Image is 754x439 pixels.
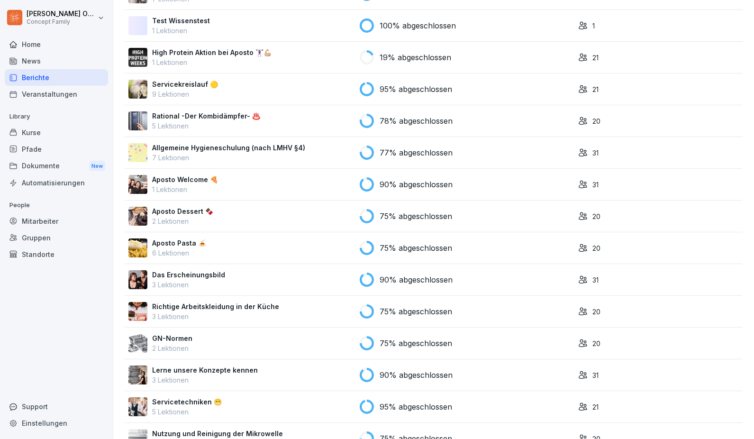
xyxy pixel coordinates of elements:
p: 95% abgeschlossen [380,83,452,95]
div: New [89,161,105,172]
a: Gruppen [5,229,108,246]
div: Dokumente [5,157,108,175]
p: 1 Lektionen [152,26,210,36]
img: olj5wwb43e69gm36jnidps00.png [128,366,147,384]
p: 20 [592,338,600,348]
p: 21 [592,53,599,63]
p: 95% abgeschlossen [380,401,452,412]
img: keporxd7e2fe1yz451s804y5.png [128,143,147,162]
p: 75% abgeschlossen [380,242,452,254]
a: Home [5,36,108,53]
p: 1 Lektionen [152,184,218,194]
p: 1 Lektionen [152,57,272,67]
img: z1gxybulsott87c7gxmr5x83.png [128,302,147,321]
p: 100% abgeschlossen [380,20,456,31]
p: 21 [592,84,599,94]
p: Aposto Dessert 🍫 [152,206,213,216]
p: Servicetechniken 😁 [152,397,222,407]
p: People [5,198,108,213]
p: 6 Lektionen [152,248,206,258]
p: 31 [592,370,599,380]
p: 75% abgeschlossen [380,210,452,222]
a: Einstellungen [5,415,108,431]
p: 20 [592,211,600,221]
p: High Protein Aktion bei Aposto 🏋🏻‍♀️💪🏼 [152,47,272,57]
img: tvddg3at8i9jy4pm759smz5z.png [128,270,147,289]
a: Automatisierungen [5,174,108,191]
p: 3 Lektionen [152,311,279,321]
a: News [5,53,108,69]
img: zjmrrsi1s8twqmexx0km4n1q.png [128,48,147,67]
p: 90% abgeschlossen [380,274,453,285]
p: Das Erscheinungsbild [152,270,225,280]
p: 5 Lektionen [152,407,222,417]
p: 20 [592,243,600,253]
img: rj0yud9yw1p9s21ly90334le.png [128,207,147,226]
a: Mitarbeiter [5,213,108,229]
div: Support [5,398,108,415]
p: 20 [592,116,600,126]
img: dmzxxe2j9k7mju1g9zq5wdzb.png [128,175,147,194]
a: Berichte [5,69,108,86]
p: 31 [592,148,599,158]
p: 1 [592,21,595,31]
p: 9 Lektionen [152,89,218,99]
p: 2 Lektionen [152,216,213,226]
p: Test Wissenstest [152,16,210,26]
a: Standorte [5,246,108,263]
p: 19% abgeschlossen [380,52,451,63]
p: 20 [592,307,600,317]
p: Aposto Welcome 🍕 [152,174,218,184]
p: 77% abgeschlossen [380,147,453,158]
p: Concept Family [27,18,96,25]
a: Veranstaltungen [5,86,108,102]
a: DokumenteNew [5,157,108,175]
p: 90% abgeschlossen [380,179,453,190]
a: Kurse [5,124,108,141]
p: 3 Lektionen [152,280,225,290]
img: aa05vvnm2qz7p7s0pbe0pvys.png [128,238,147,257]
p: GN-Normen [152,333,192,343]
p: Aposto Pasta 🍝 [152,238,206,248]
p: 90% abgeschlossen [380,369,453,381]
p: Servicekreislauf 🟡 [152,79,218,89]
p: 78% abgeschlossen [380,115,453,127]
p: 31 [592,180,599,190]
a: Pfade [5,141,108,157]
p: 31 [592,275,599,285]
p: Richtige Arbeitskleidung in der Küche [152,302,279,311]
p: Rational -Der Kombidämpfer- ♨️ [152,111,260,121]
p: Allgemeine Hygieneschulung (nach LMHV §4) [152,143,305,153]
p: 2 Lektionen [152,343,192,353]
p: Lerne unsere Konzepte kennen [152,365,258,375]
p: 75% abgeschlossen [380,338,452,349]
p: [PERSON_NAME] Otelita [27,10,96,18]
p: 7 Lektionen [152,153,305,163]
img: kc0nhaz0cwxeyal8hxykmwbu.png [128,397,147,416]
img: v87k9k5isnb6jqloy4jwk1in.png [128,80,147,99]
p: Nutzung und Reinigung der Mikrowelle [152,429,283,439]
p: 75% abgeschlossen [380,306,452,317]
p: 21 [592,402,599,412]
img: f54dbio1lpti0vdzdydl5c0l.png [128,334,147,353]
p: 3 Lektionen [152,375,258,385]
img: przilfagqu39ul8e09m81im9.png [128,111,147,130]
p: Library [5,109,108,124]
p: 5 Lektionen [152,121,260,131]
